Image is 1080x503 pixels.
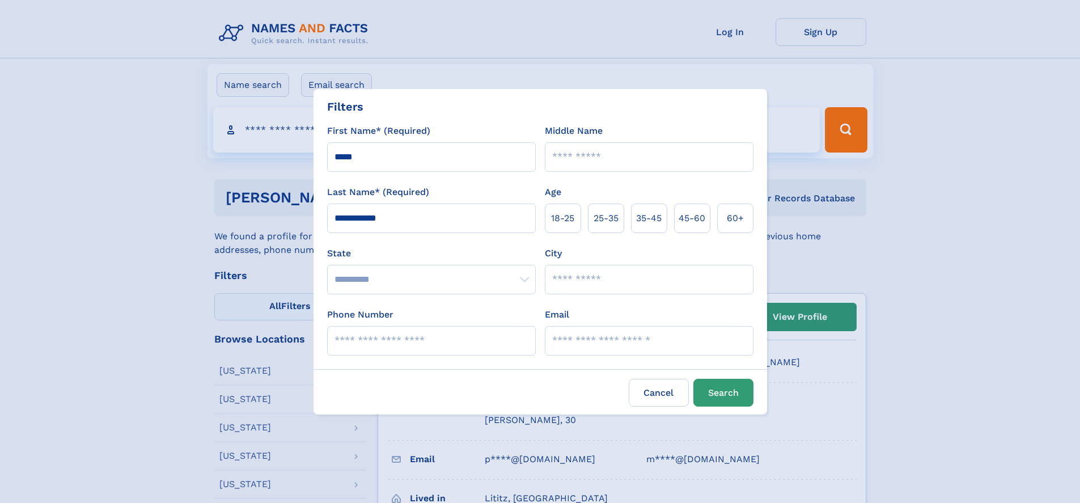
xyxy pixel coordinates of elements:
[629,379,689,407] label: Cancel
[327,124,430,138] label: First Name* (Required)
[327,247,536,260] label: State
[727,212,744,225] span: 60+
[551,212,574,225] span: 18‑25
[679,212,705,225] span: 45‑60
[545,308,569,322] label: Email
[545,185,561,199] label: Age
[693,379,753,407] button: Search
[636,212,662,225] span: 35‑45
[545,124,603,138] label: Middle Name
[327,185,429,199] label: Last Name* (Required)
[327,308,393,322] label: Phone Number
[594,212,619,225] span: 25‑35
[327,98,363,115] div: Filters
[545,247,562,260] label: City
